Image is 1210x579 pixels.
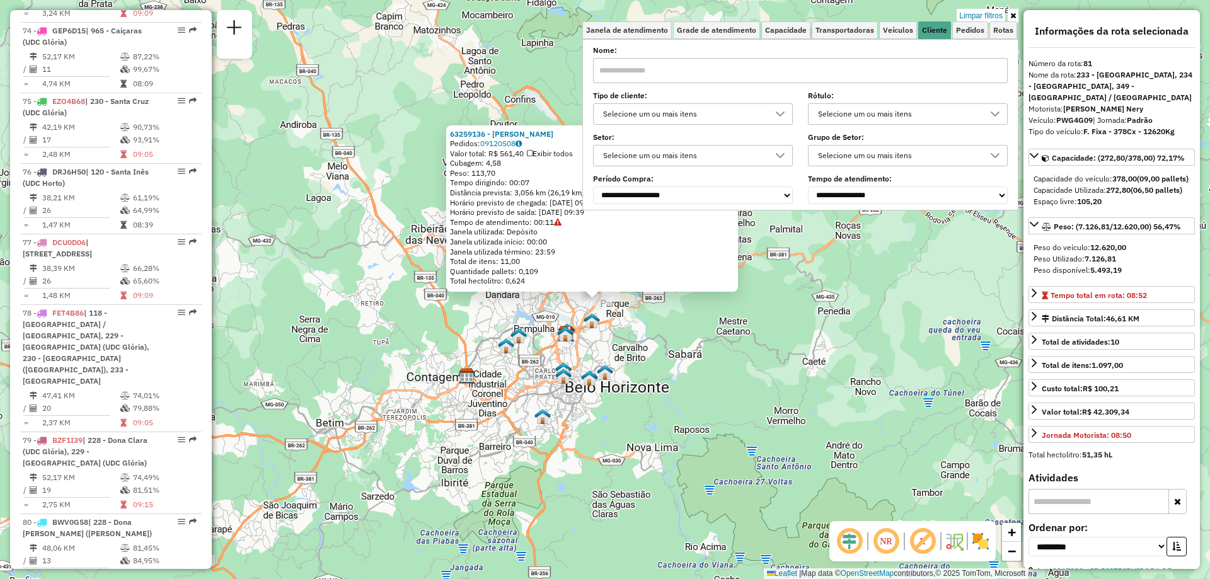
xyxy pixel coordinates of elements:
div: Tipo do veículo: [1028,126,1195,137]
td: = [23,416,29,429]
div: Selecione um ou mais itens [599,146,768,166]
i: % de utilização da cubagem [120,66,130,73]
div: Selecione um ou mais itens [599,104,768,124]
td: 90,73% [132,121,196,134]
i: % de utilização do peso [120,544,130,552]
span: Exibir todos [527,149,573,158]
button: Ordem crescente [1167,537,1187,556]
em: Opções [178,97,185,105]
img: Exibir/Ocultar setores [971,531,991,551]
img: Simulação- STA [559,323,575,339]
div: Tempo de atendimento: 00:11 [450,129,734,287]
img: Transit Point - 1 [555,362,572,378]
div: Distância Total: [1042,313,1139,324]
td: 17 [42,134,120,146]
div: Motorista: [1028,103,1195,115]
a: Sem service time [554,217,562,227]
td: 64,99% [132,204,196,217]
em: Opções [178,168,185,175]
div: Peso: (7.126,81/12.620,00) 56,47% [1028,237,1195,281]
img: Mult Contagem [458,367,475,384]
a: Limpar filtros [957,9,1005,23]
label: Ordenar por: [1028,520,1195,535]
i: Tempo total em rota [120,151,127,158]
a: Total de itens:1.097,00 [1028,356,1195,373]
strong: Padrão [1127,115,1153,125]
td: / [23,134,29,146]
td: 20 [42,402,120,415]
div: Valor total: R$ 561,40 [450,149,734,159]
i: Total de Atividades [30,486,37,494]
td: 4,74 KM [42,77,120,90]
td: 66,28% [132,262,196,275]
span: | 118 - [GEOGRAPHIC_DATA] / [GEOGRAPHIC_DATA], 229 - [GEOGRAPHIC_DATA] (UDC Glória), 230 - [GEOGR... [23,308,149,386]
img: CDD Contagem [459,368,475,384]
td: 38,39 KM [42,262,120,275]
i: Total de Atividades [30,557,37,565]
a: Leaflet [767,569,797,578]
td: 87,22% [132,50,196,63]
td: 13 [42,554,120,567]
i: Total de Atividades [30,66,37,73]
i: Tempo total em rota [120,419,127,427]
span: | 230 - Santa Cruz (UDC Glória) [23,96,149,117]
div: Horário previsto de chegada: [DATE] 09:28 [450,198,734,208]
strong: 12.620,00 [1090,243,1126,252]
td: 09:05 [132,148,196,161]
a: Ocultar filtros [1008,9,1018,23]
i: Tempo total em rota [120,221,127,229]
a: 1 - 63267333 - JB DISTRIBUIDORA DE [1037,566,1172,575]
i: Tempo total em rota [120,80,127,88]
span: | 228 - Dona Clara (UDC Glória), 229 - [GEOGRAPHIC_DATA] (UDC Glória) [23,435,147,467]
td: = [23,77,29,90]
strong: [PERSON_NAME] Nery [1063,104,1143,113]
span: Total de atividades: [1042,337,1119,347]
label: Setor: [593,132,793,143]
i: Total de Atividades [30,136,37,144]
span: Ocultar deslocamento [834,526,865,556]
i: Distância Total [30,194,37,202]
div: Veículo: [1028,115,1195,126]
strong: 10 [1110,337,1119,347]
td: 2,37 KM [42,416,120,429]
i: Distância Total [30,544,37,552]
label: Tipo de cliente: [593,90,793,101]
span: BZF1I39 [52,435,83,445]
a: Distância Total:46,61 KM [1028,309,1195,326]
td: / [23,63,29,76]
img: 211 UDC WCL Vila Suzana [584,312,600,329]
i: % de utilização do peso [120,53,130,60]
td: 52,17 KM [42,50,120,63]
i: % de utilização do peso [120,392,130,399]
span: Peso: (7.126,81/12.620,00) 56,47% [1054,222,1181,231]
div: Horário previsto de saída: [DATE] 09:39 [450,207,734,217]
span: DRJ6H50 [52,167,86,176]
td: 74,01% [132,389,196,402]
i: Total de Atividades [30,277,37,285]
div: Espaço livre: [1034,196,1190,207]
td: = [23,498,29,511]
a: 63259136 - [PERSON_NAME] [450,129,553,139]
span: Rotas [993,26,1013,34]
span: 46,61 KM [1106,314,1139,323]
a: Capacidade: (272,80/378,00) 72,17% [1028,149,1195,166]
td: 3,24 KM [42,7,120,20]
td: 26 [42,275,120,287]
td: 61,19% [132,192,196,204]
strong: 7.126,81 [1085,254,1116,263]
td: 79,88% [132,402,196,415]
div: Janela utilizada: Depósito [450,227,734,237]
a: Custo total:R$ 100,21 [1028,379,1195,396]
i: Total de Atividades [30,404,37,412]
img: 208 UDC Full Gloria [498,338,514,354]
div: Janela utilizada término: 23:59 [450,247,734,257]
div: Peso disponível: [1034,265,1190,276]
strong: F. Fixa - 378Cx - 12620Kg [1083,127,1175,136]
span: 77 - [23,238,92,258]
td: 26 [42,204,120,217]
a: Nova sessão e pesquisa [222,15,247,43]
i: % de utilização do peso [120,123,130,131]
em: Rota exportada [189,168,197,175]
span: GEP6D15 [52,26,86,35]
